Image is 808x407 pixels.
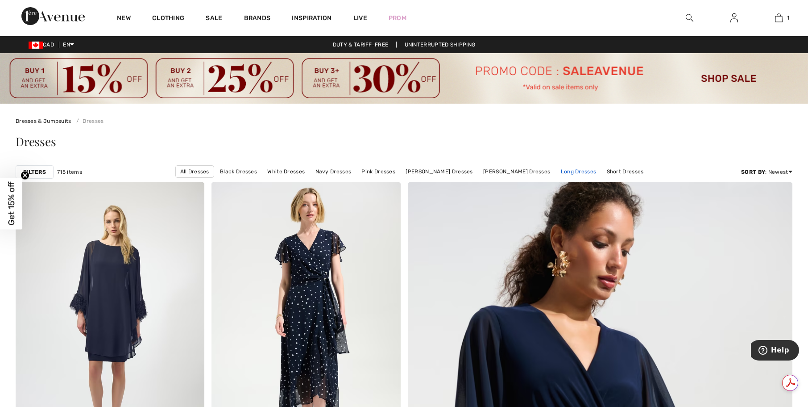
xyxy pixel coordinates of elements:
[21,7,85,25] img: 1ère Avenue
[741,168,792,176] div: : Newest
[602,166,648,177] a: Short Dresses
[6,182,17,226] span: Get 15% off
[29,42,43,49] img: Canadian Dollar
[117,14,131,24] a: New
[57,168,82,176] span: 715 items
[215,166,261,177] a: Black Dresses
[175,165,214,178] a: All Dresses
[787,14,789,22] span: 1
[152,14,184,24] a: Clothing
[16,118,71,124] a: Dresses & Jumpsuits
[263,166,309,177] a: White Dresses
[29,42,58,48] span: CAD
[353,13,367,23] a: Live
[21,171,29,180] button: Close teaser
[479,166,555,177] a: [PERSON_NAME] Dresses
[357,166,400,177] a: Pink Dresses
[723,13,745,24] a: Sign In
[73,118,104,124] a: Dresses
[292,14,331,24] span: Inspiration
[23,168,46,176] strong: Filters
[16,134,56,149] span: Dresses
[311,166,356,177] a: Navy Dresses
[775,13,783,23] img: My Bag
[206,14,222,24] a: Sale
[751,340,799,362] iframe: Opens a widget where you can find more information
[556,166,601,177] a: Long Dresses
[63,42,74,48] span: EN
[741,169,765,175] strong: Sort By
[244,14,271,24] a: Brands
[730,13,738,23] img: My Info
[389,13,406,23] a: Prom
[401,166,477,177] a: [PERSON_NAME] Dresses
[686,13,693,23] img: search the website
[757,13,800,23] a: 1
